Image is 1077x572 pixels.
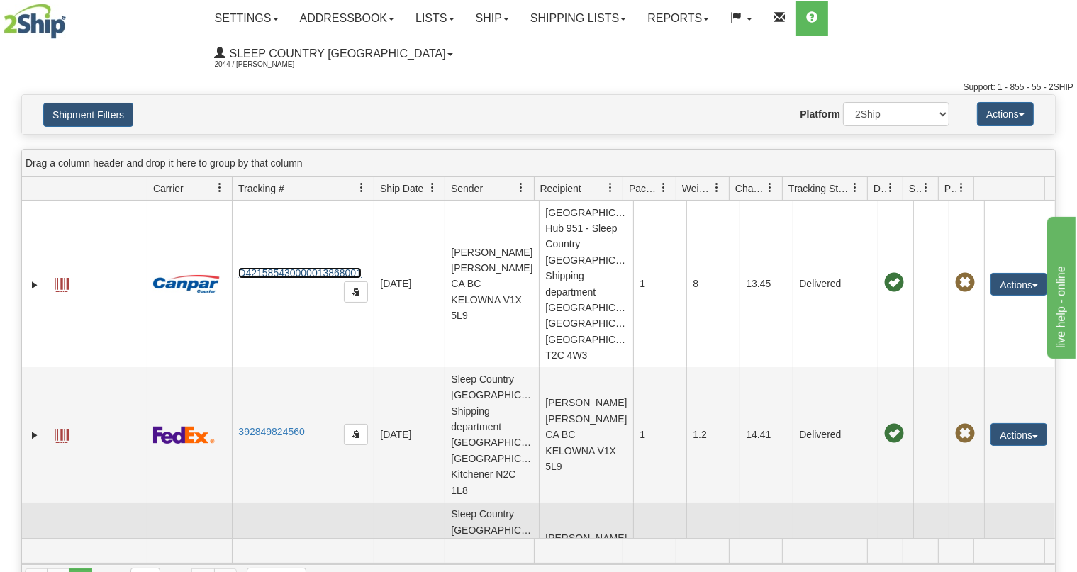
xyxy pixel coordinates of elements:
[238,267,362,279] a: D421585430000013868001
[153,426,215,444] img: 2 - FedEx Express®
[705,176,729,200] a: Weight filter column settings
[884,424,904,444] span: On time
[374,367,445,502] td: [DATE]
[43,103,133,127] button: Shipment Filters
[914,176,938,200] a: Shipment Issues filter column settings
[445,367,539,502] td: Sleep Country [GEOGRAPHIC_DATA] Shipping department [GEOGRAPHIC_DATA] [GEOGRAPHIC_DATA] Kitchener...
[735,181,765,196] span: Charge
[758,176,782,200] a: Charge filter column settings
[686,201,740,367] td: 8
[289,1,406,36] a: Addressbook
[1044,213,1076,358] iframe: chat widget
[740,367,793,502] td: 14.41
[344,281,368,303] button: Copy to clipboard
[420,176,445,200] a: Ship Date filter column settings
[451,181,483,196] span: Sender
[55,271,69,294] a: Label
[598,176,623,200] a: Recipient filter column settings
[843,176,867,200] a: Tracking Status filter column settings
[520,1,637,36] a: Shipping lists
[909,181,921,196] span: Shipment Issues
[204,1,289,36] a: Settings
[990,273,1047,296] button: Actions
[990,423,1047,446] button: Actions
[652,176,676,200] a: Packages filter column settings
[682,181,712,196] span: Weight
[793,201,878,367] td: Delivered
[955,273,975,293] span: Pickup Not Assigned
[629,181,659,196] span: Packages
[540,181,581,196] span: Recipient
[11,9,131,26] div: live help - online
[788,181,850,196] span: Tracking Status
[510,176,534,200] a: Sender filter column settings
[350,176,374,200] a: Tracking # filter column settings
[977,102,1034,126] button: Actions
[874,181,886,196] span: Delivery Status
[878,176,903,200] a: Delivery Status filter column settings
[740,201,793,367] td: 13.45
[208,176,232,200] a: Carrier filter column settings
[800,107,840,121] label: Platform
[539,367,633,502] td: [PERSON_NAME] [PERSON_NAME] CA BC KELOWNA V1X 5L9
[884,273,904,293] span: On time
[405,1,464,36] a: Lists
[55,422,69,445] a: Label
[793,367,878,502] td: Delivered
[238,181,284,196] span: Tracking #
[944,181,956,196] span: Pickup Status
[686,367,740,502] td: 1.2
[22,150,1055,177] div: grid grouping header
[380,181,423,196] span: Ship Date
[633,201,686,367] td: 1
[949,176,973,200] a: Pickup Status filter column settings
[28,428,42,442] a: Expand
[4,82,1073,94] div: Support: 1 - 855 - 55 - 2SHIP
[633,367,686,502] td: 1
[4,4,66,39] img: logo2044.jpg
[153,181,184,196] span: Carrier
[153,275,220,293] img: 14 - Canpar
[445,201,539,367] td: [PERSON_NAME] [PERSON_NAME] CA BC KELOWNA V1X 5L9
[344,424,368,445] button: Copy to clipboard
[374,201,445,367] td: [DATE]
[539,201,633,367] td: [GEOGRAPHIC_DATA] Hub 951 - Sleep Country [GEOGRAPHIC_DATA] Shipping department [GEOGRAPHIC_DATA]...
[226,47,446,60] span: Sleep Country [GEOGRAPHIC_DATA]
[238,426,304,437] a: 392849824560
[28,278,42,292] a: Expand
[215,57,321,72] span: 2044 / [PERSON_NAME]
[465,1,520,36] a: Ship
[204,36,464,72] a: Sleep Country [GEOGRAPHIC_DATA] 2044 / [PERSON_NAME]
[955,424,975,444] span: Pickup Not Assigned
[637,1,720,36] a: Reports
